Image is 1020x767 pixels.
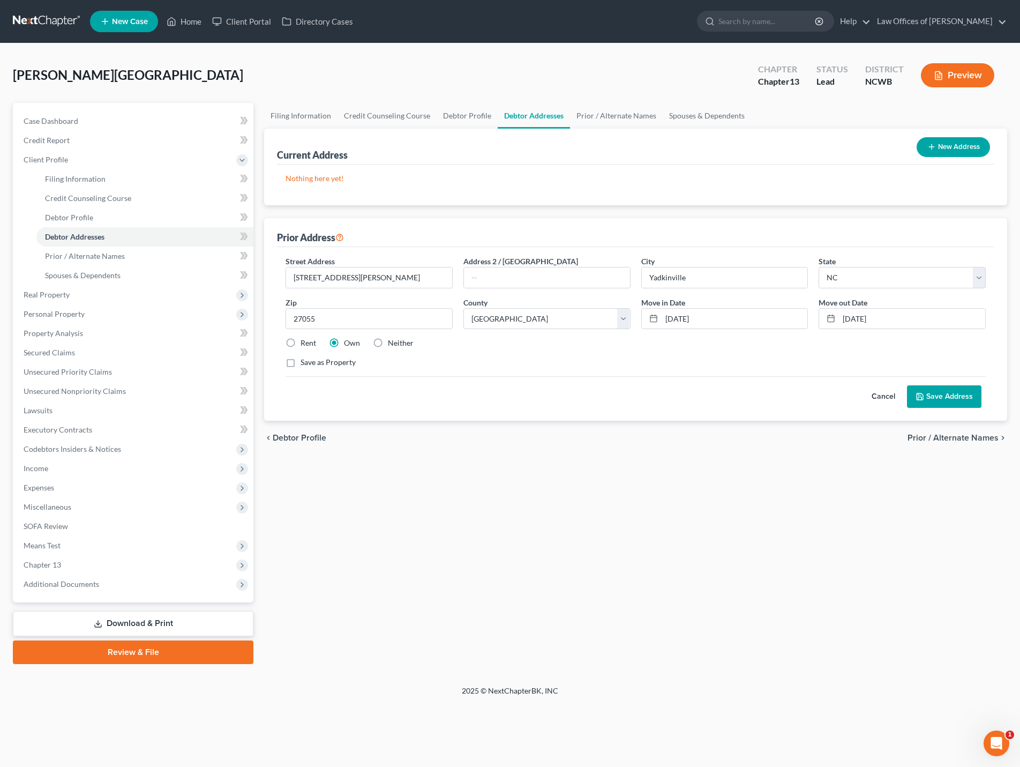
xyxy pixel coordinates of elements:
span: Miscellaneous [24,502,71,511]
span: Executory Contracts [24,425,92,434]
span: Unsecured Nonpriority Claims [24,386,126,396]
span: Lawsuits [24,406,52,415]
div: Status [816,63,848,76]
input: MM/YYYY [662,309,808,329]
a: Lawsuits [15,401,253,420]
label: Neither [388,338,414,348]
a: Download & Print [13,611,253,636]
span: Move out Date [819,298,867,307]
a: Credit Report [15,131,253,150]
span: Additional Documents [24,579,99,589]
a: SOFA Review [15,517,253,536]
a: Credit Counseling Course [337,103,437,129]
button: Prior / Alternate Names chevron_right [907,434,1007,442]
span: Debtor Profile [273,434,326,442]
div: Chapter [758,63,799,76]
a: Home [161,12,207,31]
span: Filing Information [45,174,106,183]
a: Debtor Profile [437,103,498,129]
input: XXXXX [286,308,453,330]
div: NCWB [865,76,904,88]
span: Codebtors Insiders & Notices [24,444,121,453]
iframe: Intercom live chat [984,731,1009,756]
a: Prior / Alternate Names [36,247,253,266]
div: Current Address [277,148,348,161]
a: Debtor Profile [36,208,253,227]
a: Property Analysis [15,324,253,343]
label: Rent [301,338,316,348]
a: Prior / Alternate Names [570,103,663,129]
button: Cancel [860,386,907,407]
span: Spouses & Dependents [45,271,121,280]
a: Secured Claims [15,343,253,362]
span: Secured Claims [24,348,75,357]
div: Chapter [758,76,799,88]
span: Move in Date [641,298,685,307]
div: Lead [816,76,848,88]
button: chevron_left Debtor Profile [264,434,326,442]
span: Expenses [24,483,54,492]
span: City [641,257,655,266]
div: Prior Address [277,231,344,244]
a: Review & File [13,641,253,664]
a: Case Dashboard [15,111,253,131]
span: Means Test [24,541,61,550]
i: chevron_right [999,434,1007,442]
a: Spouses & Dependents [36,266,253,285]
span: New Case [112,18,148,26]
span: Personal Property [24,309,85,318]
a: Credit Counseling Course [36,189,253,208]
a: Client Portal [207,12,276,31]
span: Prior / Alternate Names [907,434,999,442]
span: County [463,298,487,307]
a: Debtor Addresses [36,227,253,247]
a: Directory Cases [276,12,358,31]
a: Debtor Addresses [498,103,570,129]
a: Unsecured Nonpriority Claims [15,382,253,401]
span: 13 [790,76,799,86]
span: Unsecured Priority Claims [24,367,112,376]
button: Save Address [907,385,981,408]
input: Enter city... [642,267,808,288]
span: Credit Counseling Course [45,193,131,203]
a: Filing Information [264,103,337,129]
p: Nothing here yet! [286,173,986,184]
label: Save as Property [301,357,356,368]
span: Client Profile [24,155,68,164]
span: Debtor Profile [45,213,93,222]
span: Credit Report [24,136,70,145]
label: Own [344,338,360,348]
div: District [865,63,904,76]
button: Preview [921,63,994,87]
span: Debtor Addresses [45,232,104,241]
button: New Address [917,137,990,157]
span: Chapter 13 [24,560,61,569]
a: Law Offices of [PERSON_NAME] [872,12,1007,31]
span: SOFA Review [24,522,68,531]
a: Unsecured Priority Claims [15,362,253,382]
span: [PERSON_NAME][GEOGRAPHIC_DATA] [13,67,243,83]
a: Filing Information [36,169,253,189]
a: Executory Contracts [15,420,253,440]
span: Property Analysis [24,329,83,338]
span: Income [24,464,48,473]
span: Case Dashboard [24,116,78,125]
input: Enter street address [286,267,452,288]
span: 1 [1006,731,1014,739]
div: 2025 © NextChapterBK, INC [205,686,815,705]
span: Prior / Alternate Names [45,251,125,260]
span: Zip [286,298,297,307]
a: Spouses & Dependents [663,103,751,129]
span: State [819,257,836,266]
input: MM/YYYY [839,309,985,329]
input: Search by name... [718,11,816,31]
i: chevron_left [264,434,273,442]
span: Real Property [24,290,70,299]
label: Address 2 / [GEOGRAPHIC_DATA] [463,256,578,267]
a: Help [835,12,871,31]
span: Street Address [286,257,335,266]
input: -- [464,267,630,288]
